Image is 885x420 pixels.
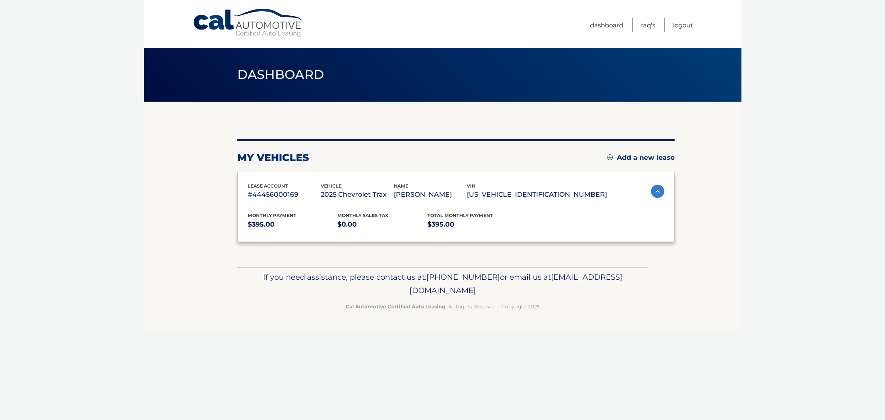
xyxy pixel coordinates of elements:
a: Cal Automotive [193,8,305,38]
span: name [394,183,408,189]
span: Total Monthly Payment [427,212,493,218]
p: 2025 Chevrolet Trax [321,189,394,200]
strong: Cal Automotive Certified Auto Leasing [346,303,445,310]
span: Dashboard [237,67,324,82]
p: $0.00 [337,219,427,230]
a: Add a new lease [607,154,675,162]
span: lease account [248,183,288,189]
p: If you need assistance, please contact us at: or email us at [243,271,643,297]
p: [PERSON_NAME] [394,189,467,200]
span: vin [467,183,475,189]
img: accordion-active.svg [651,185,664,198]
span: [EMAIL_ADDRESS][DOMAIN_NAME] [410,272,622,295]
p: $395.00 [248,219,338,230]
p: #44456000169 [248,189,321,200]
p: [US_VEHICLE_IDENTIFICATION_NUMBER] [467,189,607,200]
span: [PHONE_NUMBER] [427,272,500,282]
h2: my vehicles [237,151,309,164]
img: add.svg [607,154,613,160]
a: Logout [673,18,693,32]
span: vehicle [321,183,341,189]
a: FAQ's [641,18,655,32]
p: $395.00 [427,219,517,230]
span: Monthly sales Tax [337,212,388,218]
p: - All Rights Reserved - Copyright 2025 [243,302,643,311]
a: Dashboard [590,18,623,32]
span: Monthly Payment [248,212,296,218]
